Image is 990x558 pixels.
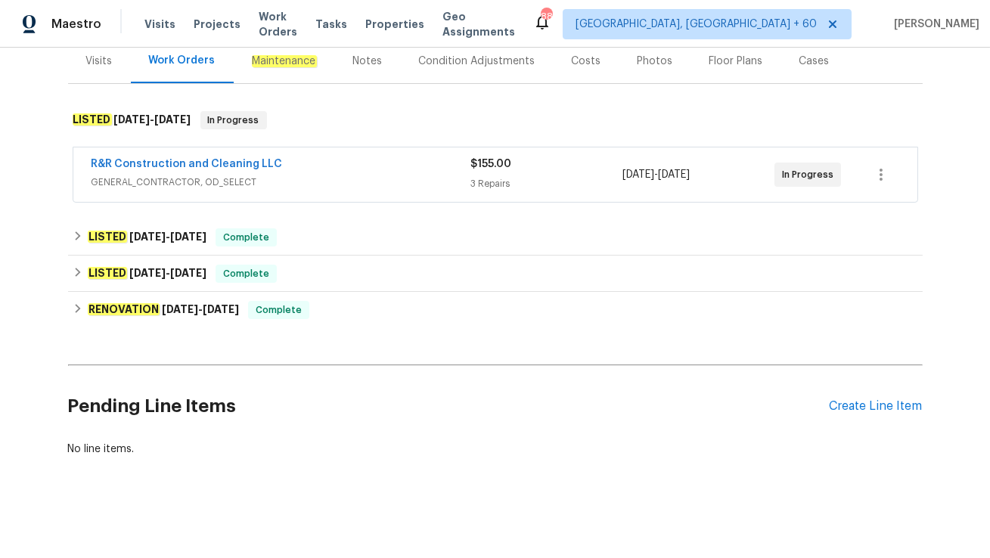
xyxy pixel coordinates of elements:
em: LISTED [88,231,127,243]
span: - [162,304,239,315]
div: Costs [572,54,601,69]
span: - [129,231,206,242]
span: In Progress [202,113,265,128]
div: Create Line Item [830,399,923,414]
span: - [622,167,690,182]
span: Complete [250,302,308,318]
span: Projects [194,17,241,32]
span: In Progress [782,167,839,182]
span: $155.00 [471,159,512,169]
div: Cases [799,54,830,69]
a: R&R Construction and Cleaning LLC [92,159,283,169]
span: Properties [365,17,424,32]
span: GENERAL_CONTRACTOR, OD_SELECT [92,175,471,190]
div: Floor Plans [709,54,763,69]
div: RENOVATION [DATE]-[DATE]Complete [68,292,923,328]
span: Geo Assignments [442,9,515,39]
span: Tasks [315,19,347,29]
span: [DATE] [622,169,654,180]
em: RENOVATION [88,303,160,315]
span: [DATE] [203,304,239,315]
div: 3 Repairs [471,176,623,191]
span: Visits [144,17,175,32]
span: [DATE] [658,169,690,180]
h2: Pending Line Items [68,371,830,442]
div: Condition Adjustments [419,54,535,69]
span: [DATE] [162,304,198,315]
span: [DATE] [170,231,206,242]
em: LISTED [88,267,127,279]
em: LISTED [73,113,112,126]
div: 887 [541,9,551,24]
span: Maestro [51,17,101,32]
div: Photos [638,54,673,69]
div: No line items. [68,442,923,457]
div: LISTED [DATE]-[DATE]Complete [68,219,923,256]
div: LISTED [DATE]-[DATE]In Progress [68,96,923,144]
span: [DATE] [114,114,151,125]
span: Complete [217,266,275,281]
span: [DATE] [155,114,191,125]
span: [DATE] [129,231,166,242]
div: LISTED [DATE]-[DATE]Complete [68,256,923,292]
div: Visits [86,54,113,69]
span: - [114,114,191,125]
span: [DATE] [129,268,166,278]
div: Notes [353,54,383,69]
span: Work Orders [259,9,297,39]
span: - [129,268,206,278]
span: Complete [217,230,275,245]
em: Maintenance [252,55,317,67]
span: [GEOGRAPHIC_DATA], [GEOGRAPHIC_DATA] + 60 [576,17,817,32]
span: [DATE] [170,268,206,278]
span: [PERSON_NAME] [888,17,979,32]
div: Work Orders [149,53,216,68]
